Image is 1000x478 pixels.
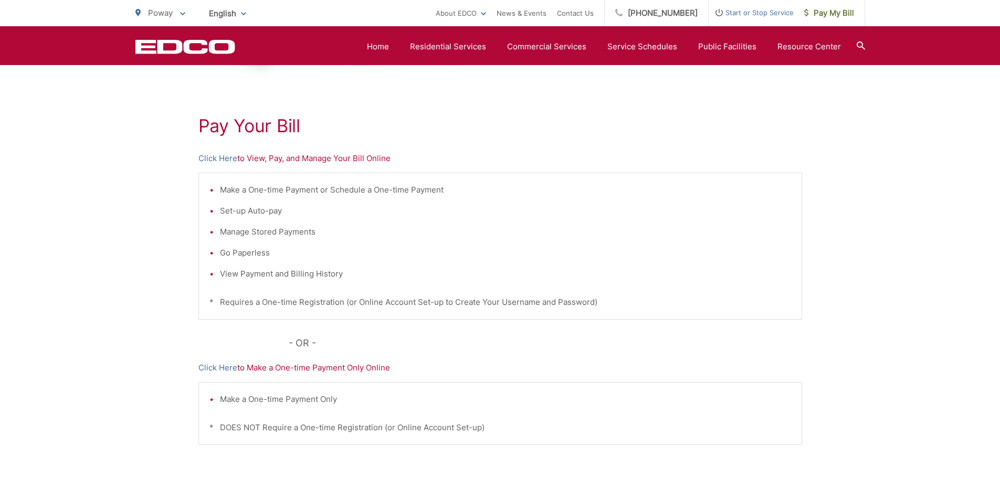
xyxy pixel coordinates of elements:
span: Pay My Bill [804,7,854,19]
li: Make a One-time Payment or Schedule a One-time Payment [220,184,791,196]
p: - OR - [289,335,802,351]
li: View Payment and Billing History [220,268,791,280]
p: * DOES NOT Require a One-time Registration (or Online Account Set-up) [209,421,791,434]
a: Click Here [198,152,237,165]
p: to View, Pay, and Manage Your Bill Online [198,152,802,165]
p: * Requires a One-time Registration (or Online Account Set-up to Create Your Username and Password) [209,296,791,309]
a: Resource Center [777,40,841,53]
a: EDCD logo. Return to the homepage. [135,39,235,54]
span: Poway [148,8,173,18]
a: About EDCO [436,7,486,19]
a: Residential Services [410,40,486,53]
a: Service Schedules [607,40,677,53]
a: News & Events [497,7,546,19]
li: Manage Stored Payments [220,226,791,238]
li: Go Paperless [220,247,791,259]
a: Home [367,40,389,53]
a: Click Here [198,362,237,374]
p: to Make a One-time Payment Only Online [198,362,802,374]
a: Public Facilities [698,40,756,53]
a: Contact Us [557,7,594,19]
h1: Pay Your Bill [198,115,802,136]
li: Make a One-time Payment Only [220,393,791,406]
span: English [201,4,254,23]
a: Commercial Services [507,40,586,53]
li: Set-up Auto-pay [220,205,791,217]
